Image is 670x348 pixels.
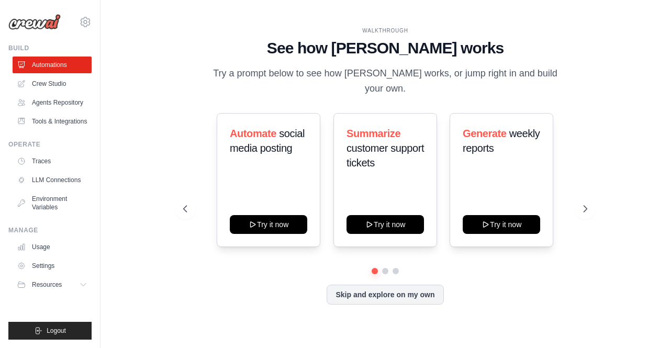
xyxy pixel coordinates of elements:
[13,75,92,92] a: Crew Studio
[230,215,307,234] button: Try it now
[183,39,587,58] h1: See how [PERSON_NAME] works
[13,276,92,293] button: Resources
[8,140,92,149] div: Operate
[347,142,424,169] span: customer support tickets
[47,327,66,335] span: Logout
[8,44,92,52] div: Build
[13,113,92,130] a: Tools & Integrations
[13,94,92,111] a: Agents Repository
[463,215,540,234] button: Try it now
[230,128,276,139] span: Automate
[183,27,587,35] div: WALKTHROUGH
[13,257,92,274] a: Settings
[13,57,92,73] a: Automations
[13,239,92,255] a: Usage
[8,226,92,234] div: Manage
[327,285,443,305] button: Skip and explore on my own
[32,280,62,289] span: Resources
[463,128,507,139] span: Generate
[618,298,670,348] iframe: Chat Widget
[13,153,92,170] a: Traces
[347,215,424,234] button: Try it now
[13,172,92,188] a: LLM Connections
[347,128,400,139] span: Summarize
[13,190,92,216] a: Environment Variables
[8,14,61,30] img: Logo
[209,66,561,97] p: Try a prompt below to see how [PERSON_NAME] works, or jump right in and build your own.
[8,322,92,340] button: Logout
